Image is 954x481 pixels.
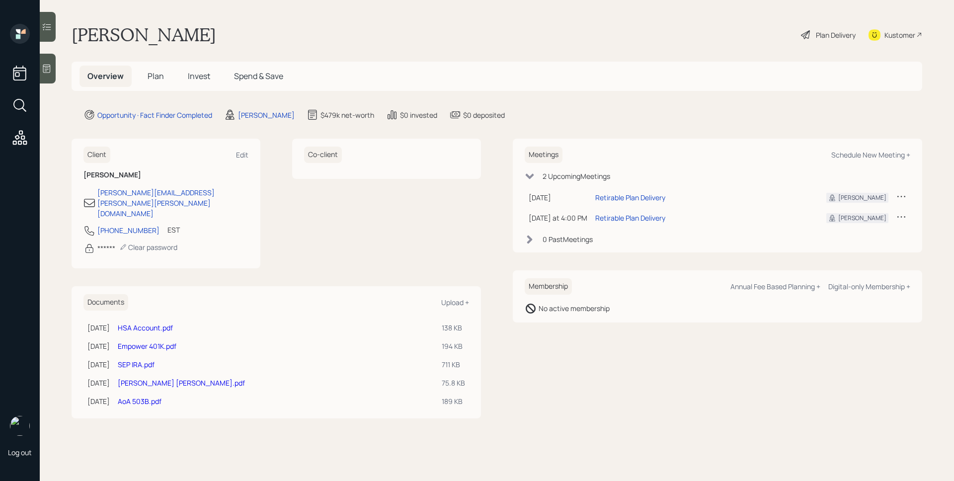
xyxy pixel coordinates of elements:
[118,360,155,369] a: SEP IRA.pdf
[97,187,248,219] div: [PERSON_NAME][EMAIL_ADDRESS][PERSON_NAME][PERSON_NAME][DOMAIN_NAME]
[83,171,248,179] h6: [PERSON_NAME]
[463,110,505,120] div: $0 deposited
[838,193,886,202] div: [PERSON_NAME]
[442,396,465,406] div: 189 KB
[400,110,437,120] div: $0 invested
[118,323,173,332] a: HSA Account.pdf
[320,110,374,120] div: $479k net-worth
[83,294,128,311] h6: Documents
[816,30,856,40] div: Plan Delivery
[236,150,248,160] div: Edit
[87,322,110,333] div: [DATE]
[529,192,587,203] div: [DATE]
[188,71,210,81] span: Invest
[595,213,665,223] div: Retirable Plan Delivery
[441,298,469,307] div: Upload +
[87,341,110,351] div: [DATE]
[118,378,245,388] a: [PERSON_NAME] [PERSON_NAME].pdf
[87,396,110,406] div: [DATE]
[543,234,593,244] div: 0 Past Meeting s
[838,214,886,223] div: [PERSON_NAME]
[97,225,159,236] div: [PHONE_NUMBER]
[442,378,465,388] div: 75.8 KB
[595,192,665,203] div: Retirable Plan Delivery
[442,359,465,370] div: 711 KB
[525,147,562,163] h6: Meetings
[442,322,465,333] div: 138 KB
[831,150,910,160] div: Schedule New Meeting +
[238,110,295,120] div: [PERSON_NAME]
[72,24,216,46] h1: [PERSON_NAME]
[87,71,124,81] span: Overview
[529,213,587,223] div: [DATE] at 4:00 PM
[543,171,610,181] div: 2 Upcoming Meeting s
[118,397,161,406] a: AoA 503B.pdf
[10,416,30,436] img: james-distasi-headshot.png
[83,147,110,163] h6: Client
[304,147,342,163] h6: Co-client
[119,242,177,252] div: Clear password
[167,225,180,235] div: EST
[87,378,110,388] div: [DATE]
[148,71,164,81] span: Plan
[234,71,283,81] span: Spend & Save
[87,359,110,370] div: [DATE]
[525,278,572,295] h6: Membership
[442,341,465,351] div: 194 KB
[730,282,820,291] div: Annual Fee Based Planning +
[828,282,910,291] div: Digital-only Membership +
[118,341,176,351] a: Empower 401K.pdf
[97,110,212,120] div: Opportunity · Fact Finder Completed
[884,30,915,40] div: Kustomer
[539,303,610,314] div: No active membership
[8,448,32,457] div: Log out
